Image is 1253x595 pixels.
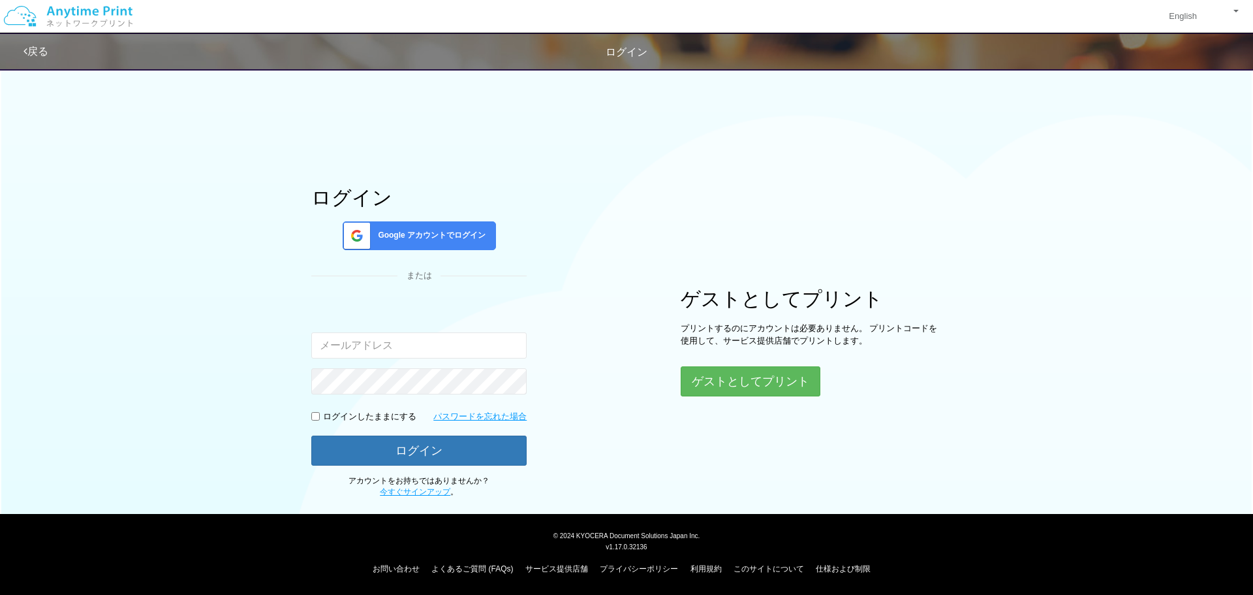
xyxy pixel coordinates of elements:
a: 戻る [23,46,48,57]
a: 利用規約 [690,564,722,573]
h1: ゲストとしてプリント [681,288,942,310]
p: プリントするのにアカウントは必要ありません。 プリントコードを使用して、サービス提供店舗でプリントします。 [681,323,942,347]
p: ログインしたままにする [323,411,416,423]
div: または [311,270,527,282]
span: v1.17.0.32136 [606,543,647,551]
a: 今すぐサインアップ [380,487,450,496]
a: 仕様および制限 [816,564,871,573]
a: よくあるご質問 (FAQs) [431,564,513,573]
span: 。 [380,487,458,496]
button: ログイン [311,436,527,466]
span: © 2024 KYOCERA Document Solutions Japan Inc. [553,531,700,539]
a: このサイトについて [734,564,804,573]
button: ゲストとしてプリント [681,366,820,396]
span: ログイン [606,46,647,57]
input: メールアドレス [311,332,527,359]
a: プライバシーポリシー [600,564,678,573]
h1: ログイン [311,187,527,208]
a: お問い合わせ [373,564,420,573]
a: サービス提供店舗 [525,564,588,573]
a: パスワードを忘れた場合 [433,411,527,423]
span: Google アカウントでログイン [373,230,486,241]
p: アカウントをお持ちではありませんか？ [311,475,527,498]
